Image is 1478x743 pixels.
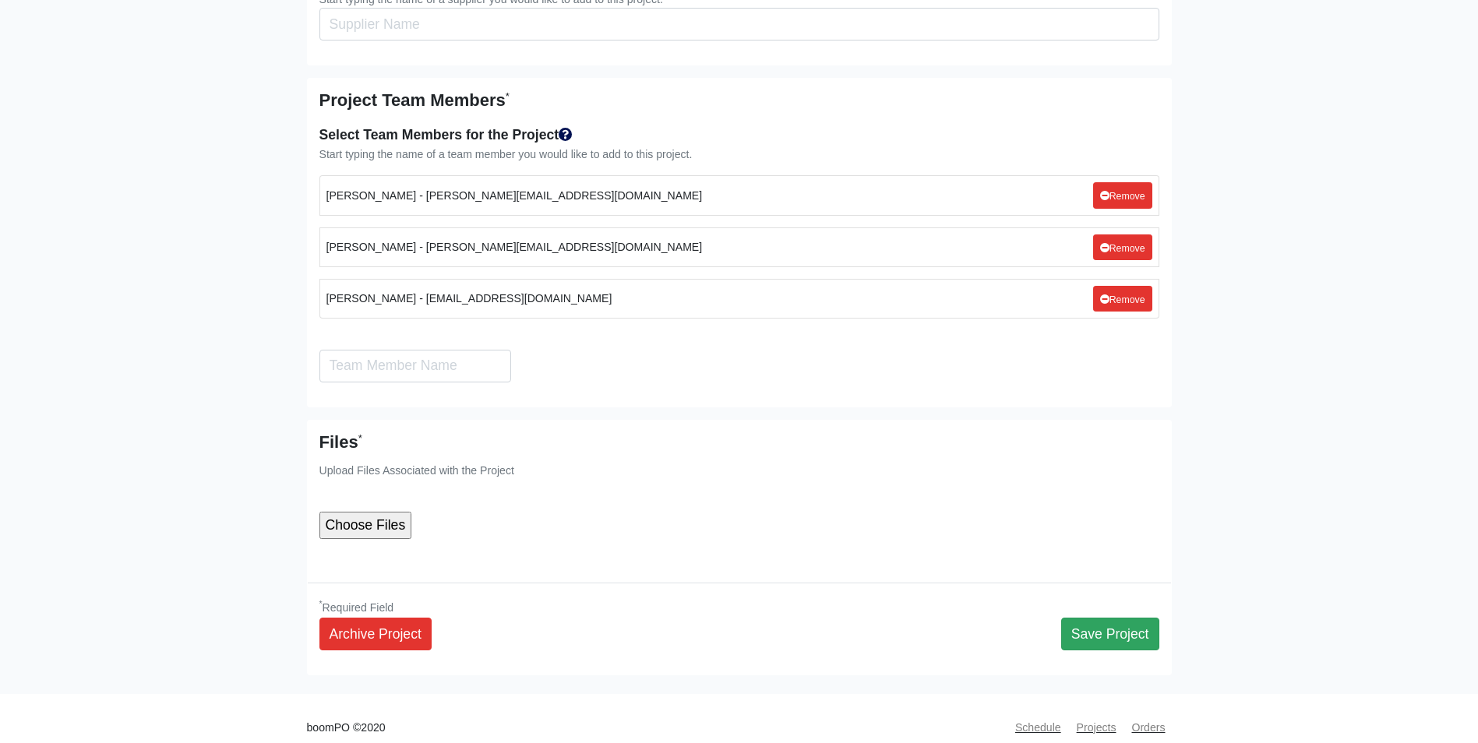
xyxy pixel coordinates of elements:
[1100,243,1145,254] small: Remove
[307,719,386,737] small: boomPO ©2020
[319,601,394,614] small: Required Field
[319,432,1159,452] h5: Files
[1093,182,1152,208] a: Remove
[1009,713,1067,743] a: Schedule
[1093,286,1152,312] a: Remove
[319,8,1159,40] input: Search
[1093,234,1152,260] a: Remove
[1071,713,1123,743] a: Projects
[1100,191,1145,202] small: Remove
[319,350,511,382] input: Search
[1125,713,1171,743] a: Orders
[319,127,573,143] strong: Select Team Members for the Project
[1061,618,1159,650] button: Save Project
[326,290,612,308] small: [PERSON_NAME] - [EMAIL_ADDRESS][DOMAIN_NAME]
[326,187,703,205] small: [PERSON_NAME] - [PERSON_NAME][EMAIL_ADDRESS][DOMAIN_NAME]
[319,618,432,650] a: Archive Project
[326,238,703,256] small: [PERSON_NAME] - [PERSON_NAME][EMAIL_ADDRESS][DOMAIN_NAME]
[319,146,1159,164] div: Start typing the name of a team member you would like to add to this project.
[319,90,1159,111] h5: Project Team Members
[319,464,514,477] small: Upload Files Associated with the Project
[1100,294,1145,305] small: Remove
